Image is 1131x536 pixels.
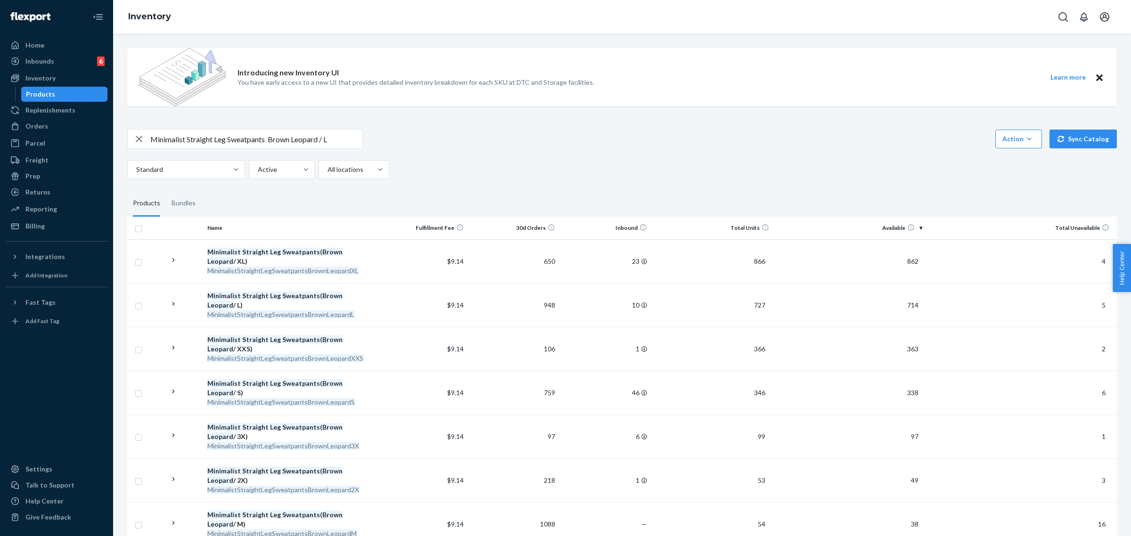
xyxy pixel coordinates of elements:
[207,389,233,397] em: Leopard
[322,379,343,387] em: Brown
[207,511,241,519] em: Minimalist
[1098,345,1109,353] span: 2
[242,423,269,431] em: Straight
[133,190,160,217] div: Products
[282,467,320,475] em: Sweatpants
[121,3,179,31] ol: breadcrumbs
[903,301,922,309] span: 714
[467,371,559,414] td: 759
[242,248,269,256] em: Straight
[207,432,233,440] em: Leopard
[270,292,281,300] em: Leg
[467,414,559,458] td: 97
[242,467,269,475] em: Straight
[327,165,328,174] input: All locations
[6,185,107,200] a: Returns
[25,464,52,474] div: Settings
[773,217,926,239] th: Available
[1098,389,1109,397] span: 6
[207,267,359,275] em: MinimalistStraightLegSweatpantsBrownLeopardXL
[207,442,359,450] em: MinimalistStraightLegSweatpantsBrownLeopard3X
[270,467,281,475] em: Leg
[282,511,320,519] em: Sweatpants
[282,335,320,343] em: Sweatpants
[25,57,54,66] div: Inbounds
[207,379,241,387] em: Minimalist
[6,478,107,493] button: Talk to Support
[207,292,241,300] em: Minimalist
[207,466,372,485] div: ( / 2X)
[467,239,559,283] td: 650
[6,71,107,86] a: Inventory
[641,520,647,528] span: —
[754,520,769,528] span: 54
[1113,244,1131,292] button: Help Center
[467,283,559,327] td: 948
[25,298,56,307] div: Fast Tags
[907,432,922,440] span: 97
[6,249,107,264] button: Integrations
[907,476,922,484] span: 49
[467,458,559,502] td: 218
[322,248,343,256] em: Brown
[207,379,372,398] div: ( / S)
[754,476,769,484] span: 53
[207,398,355,406] em: MinimalistStraightLegSweatpantsBrownLeopardS
[282,248,320,256] em: Sweatpants
[1098,257,1109,265] span: 4
[25,512,71,522] div: Give Feedback
[322,467,343,475] em: Brown
[559,283,651,327] td: 10
[1071,508,1122,531] iframe: Opens a widget where you can chat to one of our agents
[25,106,75,115] div: Replenishments
[754,432,769,440] span: 99
[6,462,107,477] a: Settings
[207,291,372,310] div: ( / L)
[1098,301,1109,309] span: 5
[1098,476,1109,484] span: 3
[25,41,44,50] div: Home
[559,327,651,371] td: 1
[242,379,269,387] em: Straight
[651,217,773,239] th: Total Units
[926,217,1117,239] th: Total Unavailable
[6,169,107,184] a: Prep
[207,476,233,484] em: Leopard
[447,520,464,528] span: $9.14
[559,371,651,414] td: 46
[25,271,67,279] div: Add Integration
[322,423,343,431] em: Brown
[207,422,372,441] div: ( / 3X)
[238,78,594,87] p: You have early access to a new UI that provides detailed inventory breakdown for each SKU at DTC ...
[172,190,196,217] div: Bundles
[1074,8,1093,26] button: Open notifications
[207,520,233,528] em: Leopard
[907,520,922,528] span: 38
[903,345,922,353] span: 363
[242,511,269,519] em: Straight
[207,301,233,309] em: Leopard
[6,202,107,217] a: Reporting
[750,345,769,353] span: 366
[207,248,241,256] em: Minimalist
[207,335,372,354] div: ( / XXS)
[21,87,108,102] a: Products
[6,119,107,134] a: Orders
[25,122,48,131] div: Orders
[6,510,107,525] button: Give Feedback
[282,292,320,300] em: Sweatpants
[6,494,107,509] a: Help Center
[207,486,359,494] em: MinimalistStraightLegSweatpantsBrownLeopard2X
[322,511,343,519] em: Brown
[242,292,269,300] em: Straight
[270,248,281,256] em: Leg
[150,130,362,148] input: Search inventory by name or sku
[207,257,233,265] em: Leopard
[6,103,107,118] a: Replenishments
[25,155,49,165] div: Freight
[257,165,258,174] input: Active
[1002,134,1035,144] div: Action
[559,414,651,458] td: 6
[25,171,40,181] div: Prep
